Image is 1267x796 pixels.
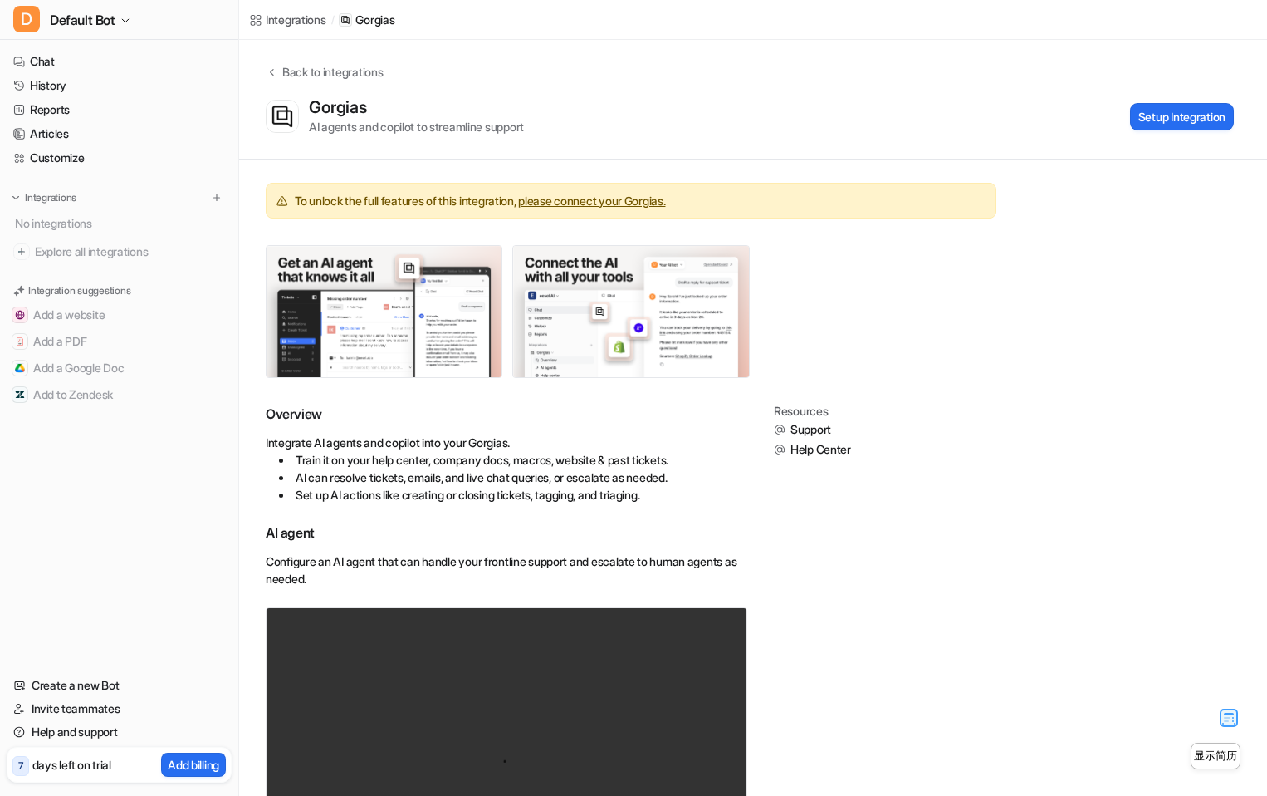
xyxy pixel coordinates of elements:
[266,63,383,97] button: Back to integrations
[309,97,373,117] div: Gorgias
[7,122,232,145] a: Articles
[518,194,665,208] a: please connect your Gorgias.
[7,355,232,381] button: Add a Google DocAdd a Google Doc
[279,486,747,504] li: Set up AI actions like creating or closing tickets, tagging, and triaging.
[25,191,76,204] p: Integrations
[7,98,232,121] a: Reports
[339,12,394,28] a: Gorgias
[211,192,223,204] img: menu_add.svg
[10,192,22,204] img: expand menu
[774,441,851,458] button: Help Center
[7,74,232,97] a: History
[774,424,785,435] img: support.svg
[168,756,219,774] p: Add billing
[790,441,851,458] span: Help Center
[18,759,23,774] p: 7
[1130,103,1234,130] button: Setup Integration
[279,469,747,486] li: AI can resolve tickets, emails, and live chat queries, or escalate as needed.
[355,12,394,28] p: Gorgias
[790,421,831,438] span: Support
[1217,706,1240,730] div: 上传简历 Excel
[266,11,326,28] div: Integrations
[7,697,232,720] a: Invite teammates
[774,405,851,418] div: Resources
[266,434,747,504] div: Integrate AI agents and copilot into your Gorgias.
[10,209,232,237] div: No integrations
[7,50,232,73] a: Chat
[28,283,130,298] p: Integration suggestions
[13,6,40,32] span: D
[50,8,115,32] span: Default Bot
[7,328,232,355] button: Add a PDFAdd a PDF
[7,302,232,328] button: Add a websiteAdd a website
[279,451,747,469] li: Train it on your help center, company docs, macros, website & past tickets.
[35,238,225,265] span: Explore all integrations
[266,523,747,543] h3: AI agent
[32,756,111,774] p: days left on trial
[774,444,785,455] img: support.svg
[7,720,232,744] a: Help and support
[7,674,232,697] a: Create a new Bot
[13,243,30,260] img: explore all integrations
[15,363,25,373] img: Add a Google Doc
[15,337,25,346] img: Add a PDF
[1191,743,1240,769] div: 显示右侧简历
[7,189,81,206] button: Integrations
[249,11,326,28] a: Integrations
[15,390,25,400] img: Add to Zendesk
[161,753,226,777] button: Add billing
[266,405,747,424] h2: Overview
[7,240,232,263] a: Explore all integrations
[267,101,298,132] img: Gorgias icon
[266,553,747,587] p: Configure an AI agent that can handle your frontline support and escalate to human agents as needed.
[7,146,232,170] a: Customize
[774,421,851,438] button: Support
[277,63,383,81] div: Back to integrations
[295,192,665,209] span: To unlock the full features of this integration,
[7,381,232,408] button: Add to ZendeskAdd to Zendesk
[309,118,524,135] div: AI agents and copilot to streamline support
[331,12,335,27] span: /
[15,310,25,320] img: Add a website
